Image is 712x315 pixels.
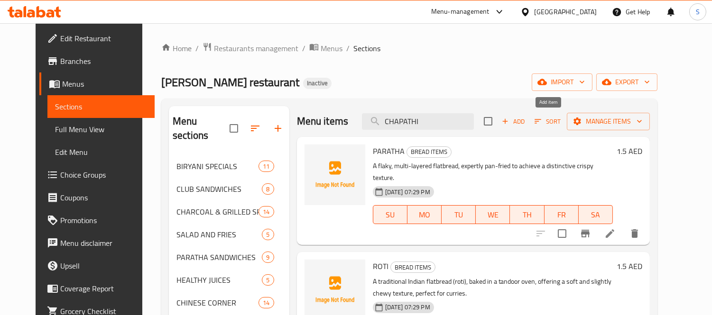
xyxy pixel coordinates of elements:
span: Sections [353,43,380,54]
a: Edit Restaurant [39,27,155,50]
button: FR [545,205,579,224]
div: items [262,229,274,240]
span: 8 [262,185,273,194]
span: HEALTHY JUICES [176,274,262,286]
button: delete [623,222,646,245]
span: Edit Menu [55,146,147,158]
div: HEALTHY JUICES5 [169,269,289,291]
a: Branches [39,50,155,72]
span: 5 [262,276,273,285]
span: SA [583,208,609,222]
span: S [696,7,700,17]
a: Promotions [39,209,155,232]
a: Coverage Report [39,277,155,300]
div: BIRYANI SPECIALS11 [169,155,289,178]
button: SU [373,205,407,224]
div: items [262,183,274,195]
button: SA [579,205,613,224]
a: Edit menu item [604,228,616,239]
li: / [195,43,199,54]
li: / [346,43,350,54]
div: CLUB SANDWICHES8 [169,178,289,200]
button: MO [407,205,442,224]
span: import [539,76,585,88]
a: Upsell [39,254,155,277]
div: Menu-management [431,6,490,18]
span: 11 [259,162,273,171]
span: Coupons [60,192,147,203]
span: 14 [259,207,273,216]
div: items [259,297,274,308]
a: Menu disclaimer [39,232,155,254]
span: [DATE] 07:29 PM [381,188,434,197]
span: Sections [55,101,147,112]
span: Promotions [60,215,147,226]
span: [DATE] 07:29 PM [381,303,434,312]
span: WE [480,208,506,222]
button: TH [510,205,544,224]
nav: breadcrumb [161,42,657,54]
span: Sort sections [244,117,267,140]
span: [PERSON_NAME] restaurant [161,72,299,93]
div: items [259,206,274,217]
span: Add [500,116,526,127]
span: FR [548,208,575,222]
p: A traditional Indian flatbread (roti), baked in a tandoor oven, offering a soft and slightly chew... [373,276,613,299]
button: Add section [267,117,289,140]
div: SALAD AND FRIES5 [169,223,289,246]
div: items [259,161,274,172]
div: Inactive [303,78,332,89]
div: CHINESE CORNER14 [169,291,289,314]
button: WE [476,205,510,224]
div: BREAD ITEMS [390,261,435,273]
span: Select to update [552,224,572,243]
span: SALAD AND FRIES [176,229,262,240]
a: Home [161,43,192,54]
div: CLUB SANDWICHES [176,183,262,195]
button: import [532,73,592,91]
span: Edit Restaurant [60,33,147,44]
h2: Menu sections [173,114,230,143]
span: Menus [62,78,147,90]
h6: 1.5 AED [617,144,642,158]
span: SU [377,208,404,222]
div: items [262,274,274,286]
button: export [596,73,657,91]
button: TU [442,205,476,224]
button: Add [498,114,528,129]
span: Manage items [574,116,642,127]
span: 9 [262,253,273,262]
span: MO [411,208,438,222]
span: CHARCOAL & GRILLED SPECIALS [176,206,259,217]
span: CHINESE CORNER [176,297,259,308]
span: Full Menu View [55,124,147,135]
a: Restaurants management [203,42,298,54]
div: [GEOGRAPHIC_DATA] [534,7,597,17]
button: Manage items [567,113,650,130]
span: Menus [321,43,342,54]
a: Sections [47,95,155,118]
span: Branches [60,55,147,67]
button: Branch-specific-item [574,222,597,245]
p: A flaky, multi-layered flatbread, expertly pan-fried to achieve a distinctive crispy texture. [373,160,613,184]
span: ROTI [373,259,388,273]
a: Coupons [39,186,155,209]
a: Edit Menu [47,141,155,163]
span: TH [514,208,540,222]
span: TU [445,208,472,222]
span: Menu disclaimer [60,237,147,249]
span: Select all sections [224,118,244,138]
a: Menus [39,72,155,95]
span: Sort items [528,114,567,129]
span: BREAD ITEMS [391,262,435,273]
span: Upsell [60,260,147,271]
span: Coverage Report [60,283,147,294]
a: Menus [309,42,342,54]
span: BIRYANI SPECIALS [176,161,259,172]
div: CHARCOAL & GRILLED SPECIALS14 [169,200,289,223]
a: Choice Groups [39,163,155,186]
span: 5 [262,230,273,239]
